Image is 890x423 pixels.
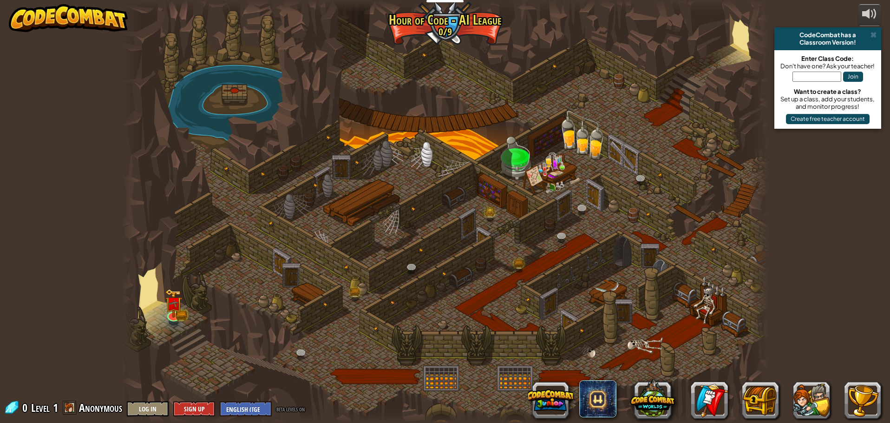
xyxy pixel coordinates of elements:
div: Set up a class, add your students, and monitor progress! [779,95,877,110]
button: Sign Up [173,401,215,416]
img: CodeCombat - Learn how to code by playing a game [9,4,128,32]
button: Adjust volume [858,4,881,26]
span: beta levels on [276,404,305,413]
span: Level [31,400,50,416]
div: Don't have one? Ask your teacher! [779,62,877,70]
img: portrait.png [169,300,179,307]
img: bronze-chest.png [514,260,524,268]
img: level-banner-unlock.png [165,289,183,317]
span: 1 [53,400,58,415]
span: 0 [22,400,30,415]
button: Create free teacher account [786,114,870,124]
button: Log In [127,401,169,416]
img: bronze-chest.png [350,288,360,296]
div: Enter Class Code: [779,55,877,62]
div: Want to create a class? [779,88,877,95]
button: Join [843,72,863,82]
span: Anonymous [79,400,122,415]
div: Classroom Version! [778,39,877,46]
div: CodeCombat has a [778,31,877,39]
img: gold-chest.png [485,208,495,217]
